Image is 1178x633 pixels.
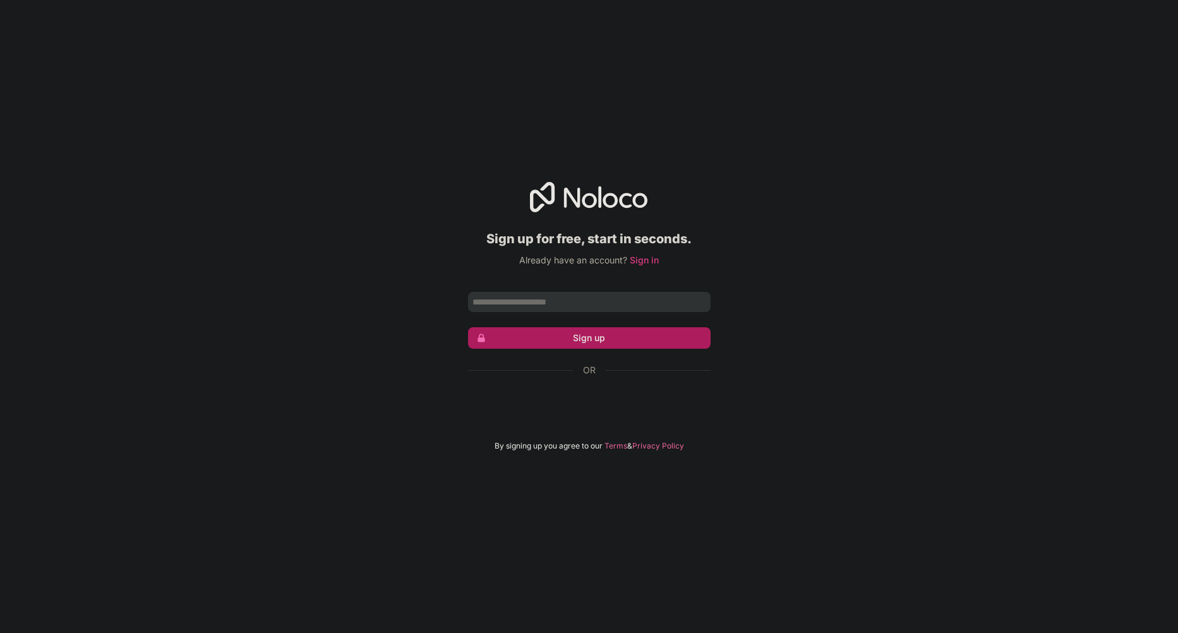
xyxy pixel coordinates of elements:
[519,255,627,265] span: Already have an account?
[468,292,711,312] input: Email address
[630,255,659,265] a: Sign in
[468,327,711,349] button: Sign up
[462,390,717,418] iframe: Sign in with Google Button
[468,227,711,250] h2: Sign up for free, start in seconds.
[495,441,603,451] span: By signing up you agree to our
[632,441,684,451] a: Privacy Policy
[604,441,627,451] a: Terms
[627,441,632,451] span: &
[583,364,596,377] span: Or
